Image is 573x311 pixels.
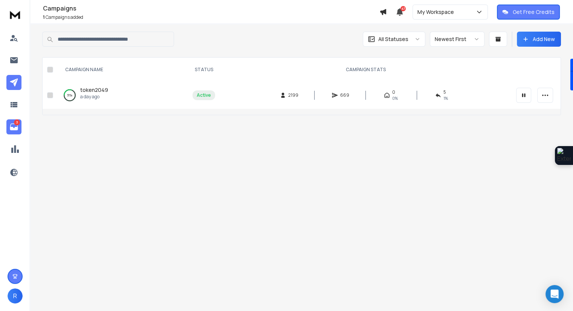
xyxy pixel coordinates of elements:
[43,4,379,13] h1: Campaigns
[517,32,561,47] button: Add New
[8,288,23,303] button: R
[443,89,446,95] span: 5
[80,86,108,94] a: token2049
[497,5,560,20] button: Get Free Credits
[417,8,457,16] p: My Workspace
[80,94,108,100] p: a day ago
[288,92,298,98] span: 2199
[392,95,398,101] span: 0%
[545,285,564,303] div: Open Intercom Messenger
[220,58,512,82] th: CAMPAIGN STATS
[400,6,406,11] span: 47
[14,119,20,125] p: 3
[430,32,484,47] button: Newest First
[392,89,395,95] span: 0
[6,119,21,134] a: 3
[8,8,23,21] img: logo
[513,8,555,16] p: Get Free Credits
[197,92,211,98] div: Active
[80,86,108,93] span: token2049
[378,35,408,43] p: All Statuses
[443,95,448,101] span: 1 %
[67,91,72,99] p: 31 %
[43,14,45,20] span: 1
[56,82,188,109] td: 31%token2049a day ago
[43,14,379,20] p: Campaigns added
[340,92,349,98] span: 669
[188,58,220,82] th: STATUS
[557,148,571,163] img: Extension Icon
[56,58,188,82] th: CAMPAIGN NAME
